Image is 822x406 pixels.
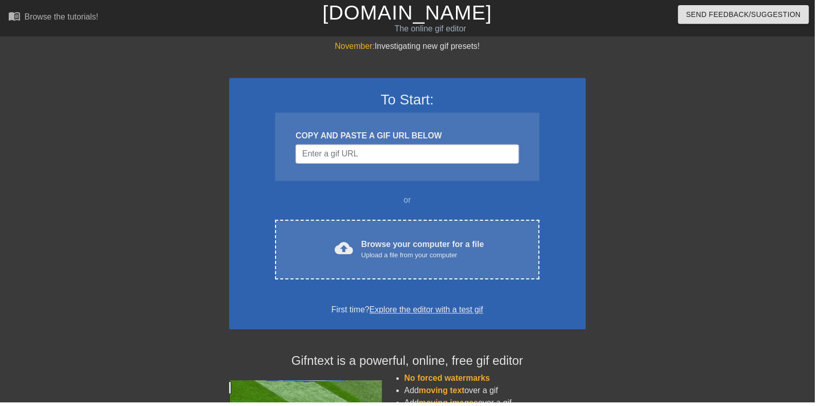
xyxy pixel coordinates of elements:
[8,10,21,22] span: menu_book
[373,308,487,317] a: Explore the editor with a test gif
[245,307,578,319] div: First time?
[298,146,523,165] input: Username
[231,357,591,372] h4: Gifntext is a powerful, online, free gif editor
[692,8,808,21] span: Send Feedback/Suggestion
[684,5,816,24] button: Send Feedback/Suggestion
[325,1,497,24] a: [DOMAIN_NAME]
[364,253,488,263] div: Upload a file from your computer
[279,23,590,36] div: The online gif editor
[364,240,488,263] div: Browse your computer for a file
[8,10,99,26] a: Browse the tutorials!
[25,12,99,21] div: Browse the tutorials!
[298,131,523,144] div: COPY AND PASTE A GIF URL BELOW
[338,42,378,51] span: November:
[408,377,495,386] span: No forced watermarks
[245,92,578,110] h3: To Start:
[258,196,564,208] div: or
[408,388,591,400] li: Add over a gif
[231,41,591,53] div: Investigating new gif presets!
[423,390,469,398] span: moving text
[338,241,356,260] span: cloud_upload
